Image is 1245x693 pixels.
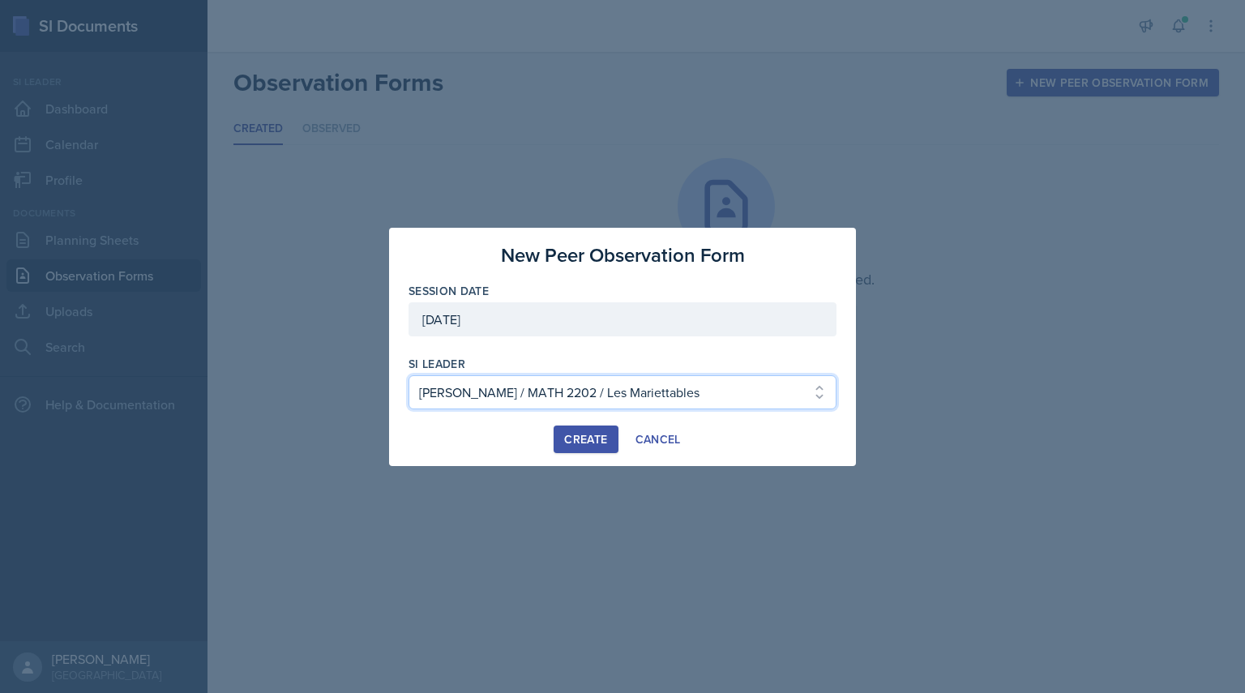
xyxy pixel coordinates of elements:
div: Create [564,433,607,446]
button: Create [554,426,618,453]
h3: New Peer Observation Form [501,241,745,270]
div: Cancel [635,433,681,446]
label: Session Date [409,283,489,299]
button: Cancel [625,426,691,453]
label: si leader [409,356,465,372]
